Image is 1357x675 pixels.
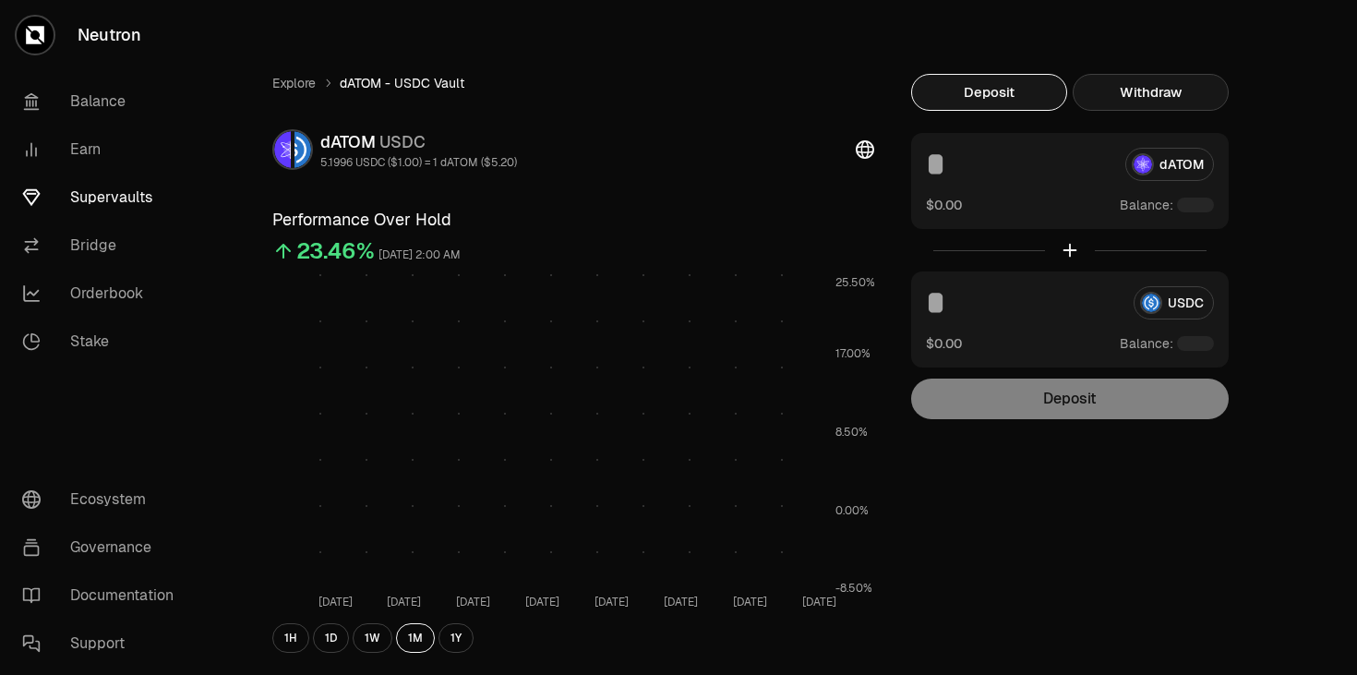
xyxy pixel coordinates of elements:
[318,595,353,609] tspan: [DATE]
[926,334,962,353] button: $0.00
[7,222,199,270] a: Bridge
[353,623,392,653] button: 1W
[7,620,199,668] a: Support
[7,78,199,126] a: Balance
[525,595,559,609] tspan: [DATE]
[272,207,874,233] h3: Performance Over Hold
[313,623,349,653] button: 1D
[802,595,836,609] tspan: [DATE]
[320,155,517,170] div: 5.1996 USDC ($1.00) = 1 dATOM ($5.20)
[835,503,869,518] tspan: 0.00%
[7,174,199,222] a: Supervaults
[456,595,490,609] tspan: [DATE]
[7,524,199,572] a: Governance
[1073,74,1229,111] button: Withdraw
[274,131,291,168] img: dATOM Logo
[835,425,868,440] tspan: 8.50%
[320,129,517,155] div: dATOM
[926,196,962,214] button: $0.00
[911,74,1067,111] button: Deposit
[1120,196,1173,214] span: Balance:
[438,623,474,653] button: 1Y
[835,581,872,596] tspan: -8.50%
[272,74,874,92] nav: breadcrumb
[835,275,875,290] tspan: 25.50%
[296,236,375,266] div: 23.46%
[7,572,199,620] a: Documentation
[7,126,199,174] a: Earn
[1120,334,1173,353] span: Balance:
[733,595,767,609] tspan: [DATE]
[272,623,309,653] button: 1H
[396,623,435,653] button: 1M
[7,318,199,366] a: Stake
[7,476,199,524] a: Ecosystem
[379,131,426,152] span: USDC
[294,131,311,168] img: USDC Logo
[664,595,698,609] tspan: [DATE]
[378,245,461,266] div: [DATE] 2:00 AM
[594,595,629,609] tspan: [DATE]
[7,270,199,318] a: Orderbook
[835,346,871,361] tspan: 17.00%
[340,74,464,92] span: dATOM - USDC Vault
[387,595,421,609] tspan: [DATE]
[272,74,316,92] a: Explore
